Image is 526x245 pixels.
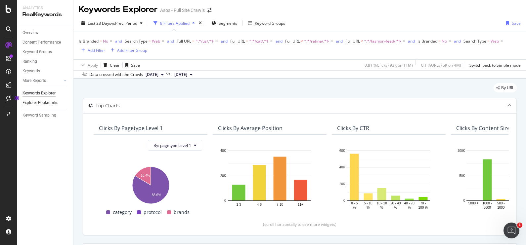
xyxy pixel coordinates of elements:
text: % [380,206,383,209]
button: and [276,38,283,44]
button: Keyword Groups [245,18,288,28]
div: Keywords Explorer [79,4,157,15]
span: Full URL [285,38,300,44]
text: 4-6 [257,203,262,206]
button: and [115,38,122,44]
text: 50K [459,174,465,178]
button: Apply [79,60,98,70]
span: 2025 Oct. 7th [146,72,158,78]
div: Clicks By Content Size [456,125,510,131]
text: 5000 + [468,202,479,205]
div: Add Filter Group [117,48,147,53]
div: Data crossed with the Crawls [89,72,143,78]
button: and [167,38,174,44]
span: = [246,38,248,44]
div: Keywords [22,68,40,75]
div: Switch back to Simple mode [469,62,521,68]
div: Clicks By Average Position [218,125,283,131]
svg: A chart. [337,147,440,210]
div: Keyword Groups [22,49,52,55]
text: 20 - 40 [390,202,401,205]
button: Add Filter Group [108,46,147,54]
a: Keywords [22,68,68,75]
div: A chart. [218,147,321,210]
span: Is Branded [417,38,437,44]
span: vs Prev. Period [111,20,137,26]
span: brands [174,208,190,216]
span: category [113,208,132,216]
div: Top Charts [96,102,120,109]
div: arrow-right-arrow-left [207,8,211,13]
text: 1000 [497,206,505,209]
span: Full URL [345,38,360,44]
div: 0.1 % URLs ( 5K on 4M ) [421,62,461,68]
span: ^.*/cat/.*$ [249,37,269,46]
span: ^.*/fashion-feed/.*$ [364,37,401,46]
button: Add Filter [79,46,105,54]
div: and [336,38,343,44]
div: A chart. [99,163,202,204]
text: 5000 [484,206,491,209]
div: Ranking [22,58,37,65]
div: Analytics [22,5,68,11]
span: ≠ [301,38,303,44]
div: Explorer Bookmarks [22,99,58,106]
text: 60K [339,149,345,153]
span: Last 28 Days [88,20,111,26]
text: 20K [339,182,345,186]
span: By: pagetype Level 1 [153,143,191,148]
span: ≠ [361,38,363,44]
text: 10 - 20 [377,202,387,205]
button: Save [123,60,140,70]
div: 0.81 % Clicks ( 93K on 11M ) [365,62,413,68]
div: Add Filter [88,48,105,53]
text: % [367,206,370,209]
div: RealKeywords [22,11,68,18]
button: [DATE] [143,71,166,79]
a: Keyword Sampling [22,112,68,119]
a: Content Performance [22,39,68,46]
span: = [192,38,195,44]
div: and [221,38,228,44]
button: Segments [209,18,240,28]
button: and [408,38,415,44]
span: Search Type [125,38,148,44]
span: = [149,38,151,44]
div: Clicks By CTR [337,125,369,131]
a: More Reports [22,77,62,84]
span: protocol [144,208,162,216]
span: Full URL [230,38,245,44]
div: Overview [22,29,38,36]
text: % [353,206,356,209]
span: ^.*/refine/.*$ [304,37,329,46]
span: Full URL [177,38,191,44]
text: 20K [220,174,226,178]
div: Save [512,20,521,26]
div: and [454,38,461,44]
text: 5 - 10 [364,202,373,205]
button: By: pagetype Level 1 [148,140,202,151]
span: = [438,38,441,44]
iframe: Intercom live chat [504,223,519,238]
text: % [408,206,411,209]
a: Explorer Bookmarks [22,99,68,106]
a: Keyword Groups [22,49,68,55]
text: 100 % [418,206,428,209]
span: Web [491,37,499,46]
span: ^.*/us/.*$ [196,37,214,46]
div: Keyword Groups [255,20,285,26]
button: Clear [101,60,120,70]
span: 2025 Sep. 9th [174,72,187,78]
div: times [197,20,203,26]
text: 70 - [420,202,426,205]
text: 1000 - [483,202,492,205]
text: 40K [220,149,226,153]
div: Asos - Full Site Crawls [160,7,205,14]
div: legacy label [494,83,517,92]
span: Web [152,37,160,46]
button: [DATE] [172,71,195,79]
button: 8 Filters Applied [151,18,197,28]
